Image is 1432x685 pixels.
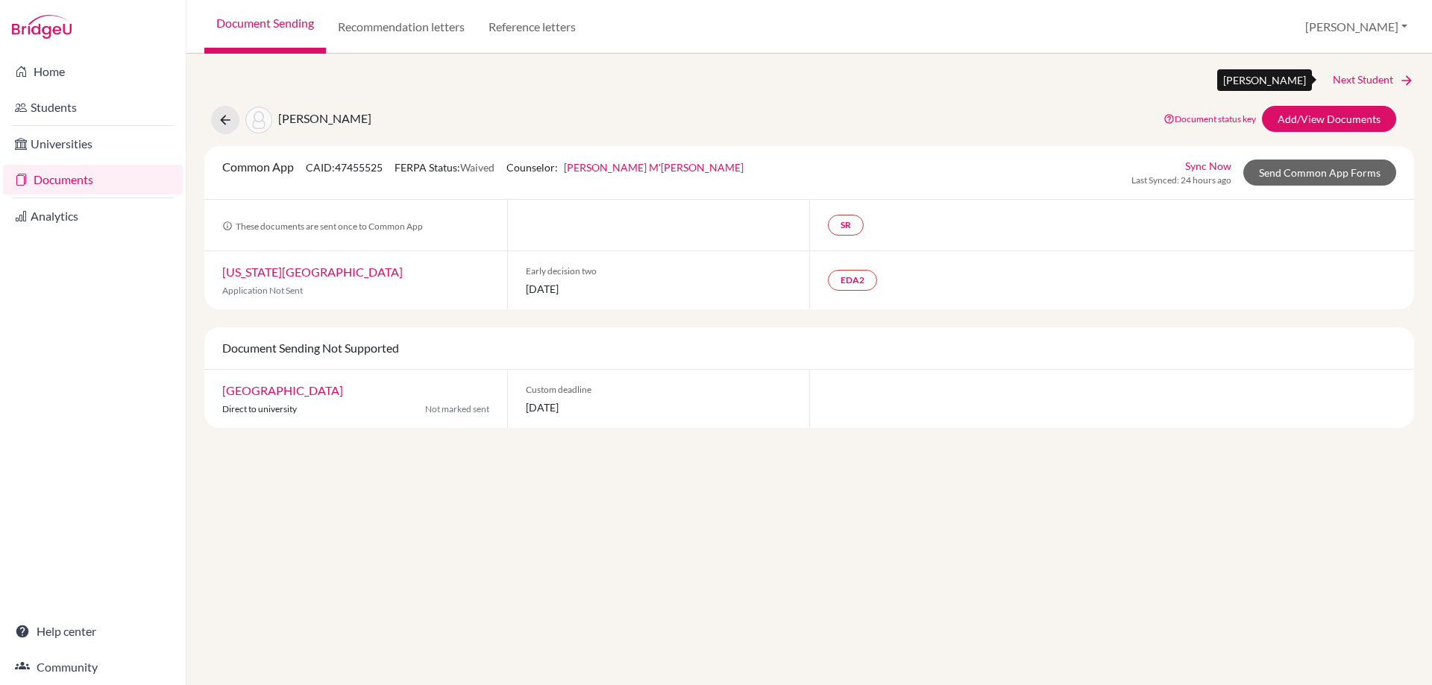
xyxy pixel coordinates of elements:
[306,161,383,174] span: CAID: 47455525
[3,92,183,122] a: Students
[1163,113,1256,124] a: Document status key
[222,383,343,397] a: [GEOGRAPHIC_DATA]
[3,129,183,159] a: Universities
[222,221,423,232] span: These documents are sent once to Common App
[1262,106,1396,132] a: Add/View Documents
[506,161,744,174] span: Counselor:
[3,652,183,682] a: Community
[222,285,303,296] span: Application Not Sent
[1185,158,1231,174] a: Sync Now
[3,201,183,231] a: Analytics
[395,161,494,174] span: FERPA Status:
[1298,13,1414,41] button: [PERSON_NAME]
[425,403,489,416] span: Not marked sent
[1217,69,1312,91] div: [PERSON_NAME]
[1243,160,1396,186] a: Send Common App Forms
[12,15,72,39] img: Bridge-U
[526,383,792,397] span: Custom deadline
[278,111,371,125] span: [PERSON_NAME]
[3,57,183,86] a: Home
[3,616,183,646] a: Help center
[526,281,792,297] span: [DATE]
[222,160,294,174] span: Common App
[1131,174,1231,187] span: Last Synced: 24 hours ago
[564,161,744,174] a: [PERSON_NAME] M'[PERSON_NAME]
[1333,72,1414,88] a: Next Student
[3,165,183,195] a: Documents
[526,265,792,278] span: Early decision two
[828,270,877,291] a: EDA2
[460,161,494,174] span: Waived
[222,341,399,355] span: Document Sending Not Supported
[526,400,792,415] span: [DATE]
[222,265,403,279] a: [US_STATE][GEOGRAPHIC_DATA]
[828,215,864,236] a: SR
[222,403,297,414] span: Direct to university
